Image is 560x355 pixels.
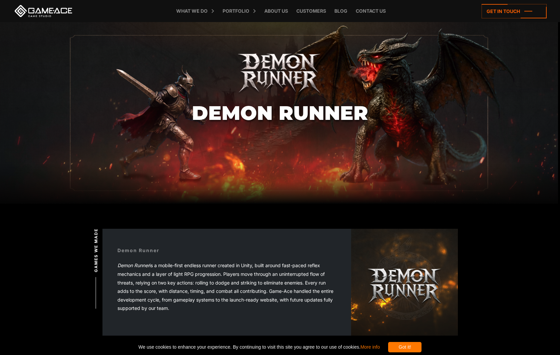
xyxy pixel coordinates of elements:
[388,342,422,352] div: Got it!
[192,102,368,124] h1: Demon Runner
[93,228,99,272] span: Games we made
[482,4,547,18] a: Get in touch
[138,342,380,352] span: We use cookies to enhance your experience. By continuing to visit this site you agree to our use ...
[351,229,458,336] img: Demon runner logo
[117,261,336,313] p: is a mobile-first endless runner created in Unity, built around fast-paced reflex mechanics and a...
[360,344,380,350] a: More info
[117,247,160,254] div: Demon Runner
[117,262,150,268] em: Demon Runner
